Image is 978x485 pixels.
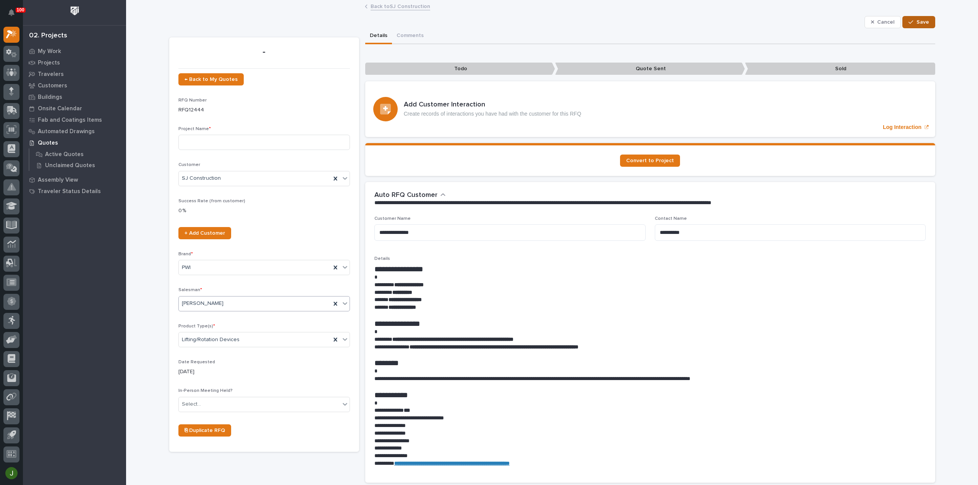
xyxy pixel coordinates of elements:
p: Travelers [38,71,64,78]
p: Sold [745,63,935,75]
span: Date Requested [178,360,215,364]
h2: Auto RFQ Customer [374,191,437,200]
button: Auto RFQ Customer [374,191,446,200]
p: Create records of interactions you have had with the customer for this RFQ [404,111,581,117]
span: PWI [182,264,191,272]
span: RFQ Number [178,98,207,103]
button: Save [902,16,935,28]
h3: Add Customer Interaction [404,101,581,109]
button: users-avatar [3,465,19,481]
p: Projects [38,60,60,66]
button: Details [365,28,392,44]
p: Active Quotes [45,151,84,158]
span: Cancel [877,19,894,26]
p: 100 [17,7,24,13]
span: Convert to Project [626,158,674,163]
a: Convert to Project [620,155,680,167]
p: Fab and Coatings Items [38,117,102,124]
p: Buildings [38,94,62,101]
a: Buildings [23,91,126,103]
a: Fab and Coatings Items [23,114,126,126]
p: - [178,47,350,58]
div: 02. Projects [29,32,67,40]
span: ⎘ Duplicate RFQ [185,428,225,433]
p: 0 % [178,207,350,215]
p: Customers [38,82,67,89]
button: Notifications [3,5,19,21]
p: Log Interaction [883,124,921,131]
a: Onsite Calendar [23,103,126,114]
div: Select... [182,400,201,408]
p: [DATE] [178,368,350,376]
p: RFQ12444 [178,106,350,114]
a: Active Quotes [29,149,126,160]
div: Notifications100 [10,9,19,21]
p: Quote Sent [555,63,745,75]
button: Cancel [865,16,901,28]
span: Contact Name [655,216,687,221]
span: Brand [178,252,193,256]
a: Automated Drawings [23,126,126,137]
a: Assembly View [23,174,126,185]
a: Customers [23,80,126,91]
span: [PERSON_NAME] [182,300,223,308]
p: Assembly View [38,177,78,184]
button: Comments [392,28,428,44]
span: Customer [178,163,200,167]
p: Todo [365,63,555,75]
span: Save [916,19,929,26]
span: Project Name [178,127,211,131]
span: Product Type(s) [178,324,215,329]
a: Traveler Status Details [23,185,126,197]
a: My Work [23,45,126,57]
span: ← Back to My Quotes [185,77,238,82]
a: Projects [23,57,126,68]
p: Quotes [38,140,58,147]
span: Customer Name [374,216,411,221]
a: Unclaimed Quotes [29,160,126,171]
a: + Add Customer [178,227,231,239]
span: Salesman [178,288,202,292]
a: Quotes [23,137,126,148]
a: Travelers [23,68,126,80]
span: Success Rate (from customer) [178,199,245,203]
a: ⎘ Duplicate RFQ [178,424,231,437]
p: Traveler Status Details [38,188,101,195]
span: + Add Customer [185,230,225,236]
span: Lifting/Rotation Devices [182,336,240,344]
span: In-Person Meeting Held? [178,388,233,393]
span: SJ Construction [182,174,221,182]
p: Automated Drawings [38,128,95,135]
a: Back toSJ Construction [371,2,430,10]
a: ← Back to My Quotes [178,73,244,85]
p: Unclaimed Quotes [45,162,95,169]
img: Workspace Logo [68,4,82,18]
p: My Work [38,48,61,55]
a: Log Interaction [365,81,935,137]
span: Details [374,256,390,261]
p: Onsite Calendar [38,105,82,112]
